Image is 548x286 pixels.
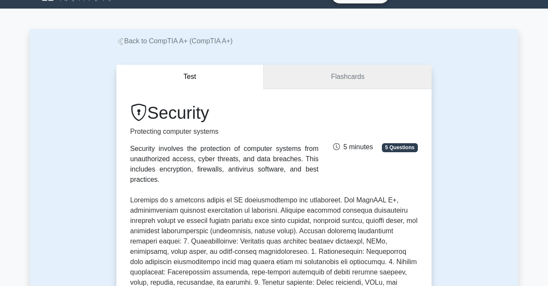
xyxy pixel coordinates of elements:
h1: Security [130,102,319,123]
a: Back to CompTIA A+ (CompTIA A+) [116,37,232,45]
a: Flashcards [264,65,432,89]
div: Security involves the protection of computer systems from unauthorized access, cyber threats, and... [130,144,319,185]
span: 5 minutes [333,143,373,151]
button: Test [116,65,264,89]
p: Protecting computer systems [130,126,319,137]
span: 5 Questions [382,143,418,152]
